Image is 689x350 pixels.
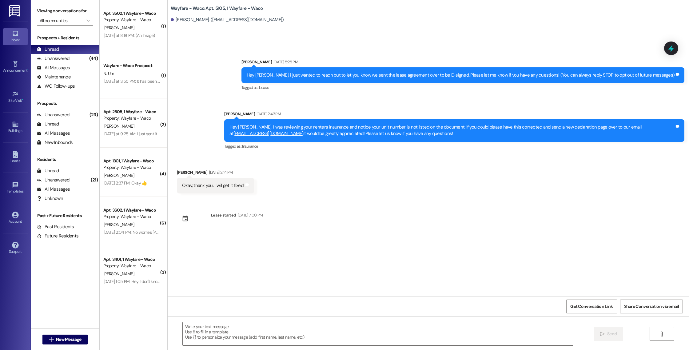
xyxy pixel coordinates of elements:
a: [EMAIL_ADDRESS][DOMAIN_NAME] [233,130,303,137]
div: [DATE] 5:25 PM [272,59,298,65]
div: Residents [31,156,99,163]
div: Apt. 3602, 1 Wayfare - Waco [103,207,160,213]
a: Inbox [3,28,28,45]
button: New Message [42,335,88,344]
a: Buildings [3,119,28,136]
i:  [86,18,90,23]
div: Tagged as: [241,83,685,92]
div: (21) [89,175,99,185]
span: Lease [259,85,269,90]
span: [PERSON_NAME] [103,25,134,30]
div: [DATE] 2:37 PM: Okay 👍 [103,180,147,186]
div: Property: Wayfare - Waco [103,115,160,121]
div: [DATE] 2:42 PM [255,111,281,117]
div: Hey [PERSON_NAME], i just wanted to reach out to let you know we sent the lease agreement over to... [247,72,675,78]
div: Property: Wayfare - Waco [103,17,160,23]
div: (23) [88,110,99,120]
div: [PERSON_NAME] [241,59,685,67]
i:  [49,337,54,342]
div: Apt. 3502, 1 Wayfare - Waco [103,10,160,17]
b: Wayfare - Waco: Apt. 5105, 1 Wayfare - Waco [171,5,263,12]
div: [PERSON_NAME] [177,169,254,178]
div: Future Residents [37,233,78,239]
div: All Messages [37,186,70,193]
span: Insurance [242,144,258,149]
div: All Messages [37,130,70,137]
div: Past + Future Residents [31,213,99,219]
div: [PERSON_NAME] [224,111,684,119]
div: Hey [PERSON_NAME], I was reviewing your renters insurance and notice your unit number is not list... [229,124,675,137]
label: Viewing conversations for [37,6,93,16]
span: [PERSON_NAME] [103,222,134,227]
span: N. Um [103,71,114,76]
div: Unknown [37,195,63,202]
span: • [24,188,25,193]
div: Maintenance [37,74,71,80]
div: Property: Wayfare - Waco [103,213,160,220]
div: Apt. 2605, 1 Wayfare - Waco [103,109,160,115]
a: Site Visit • [3,89,28,105]
div: [DATE] at 8:18 PM: (An Image) [103,33,155,38]
div: Apt. 1301, 1 Wayfare - Waco [103,158,160,164]
div: New Inbounds [37,139,73,146]
div: [DATE] 3:14 PM [208,169,233,176]
div: [PERSON_NAME]. ([EMAIL_ADDRESS][DOMAIN_NAME]) [171,17,284,23]
span: [PERSON_NAME] [103,271,134,276]
a: Support [3,240,28,257]
div: Okay, thank you. I will get it fixed! [182,182,244,189]
button: Send [594,327,623,341]
div: Unread [37,46,59,53]
div: WO Follow-ups [37,83,75,89]
div: Unanswered [37,177,70,183]
div: Lease started [211,212,236,218]
i:  [659,332,664,336]
div: [DATE] at 3:55 PM: It has been created and sent over to you! We will need both you and [PERSON_NA... [103,78,389,84]
div: Unanswered [37,55,70,62]
i:  [600,332,605,336]
div: (44) [88,54,99,63]
span: • [22,97,23,102]
a: Templates • [3,180,28,196]
div: All Messages [37,65,70,71]
div: Apt. 3401, 1 Wayfare - Waco [103,256,160,263]
div: Tagged as: [224,142,684,151]
span: Share Conversation via email [624,303,679,310]
div: Prospects + Residents [31,35,99,41]
div: [DATE] 1:05 PM: Hey I don't know if I'm using the washer right. If [PERSON_NAME] has time [DATE],... [103,279,330,284]
button: Get Conversation Link [566,300,617,313]
span: [PERSON_NAME] [103,123,134,129]
a: Leads [3,149,28,166]
span: Send [607,331,617,337]
span: Get Conversation Link [570,303,613,310]
input: All communities [40,16,83,26]
div: Unanswered [37,112,70,118]
span: New Message [56,336,81,343]
img: ResiDesk Logo [9,5,22,17]
div: [DATE] at 9:25 AM: I just sent it [103,131,157,137]
div: Apt. 3403, 1 Wayfare - Waco [103,305,160,312]
div: [DATE] 2:04 PM: No worries [PERSON_NAME]! We closed out the work order on the resident portal, bu... [103,229,381,235]
div: Property: Wayfare - Waco [103,263,160,269]
div: Property: Wayfare - Waco [103,164,160,171]
span: [PERSON_NAME] [103,173,134,178]
span: • [27,67,28,72]
a: Account [3,210,28,226]
div: Prospects [31,100,99,107]
div: Unread [37,168,59,174]
div: Wayfare - Waco Prospect [103,62,160,69]
div: [DATE] 7:00 PM [236,212,263,218]
div: Unread [37,121,59,127]
button: Share Conversation via email [620,300,683,313]
div: Past Residents [37,224,74,230]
